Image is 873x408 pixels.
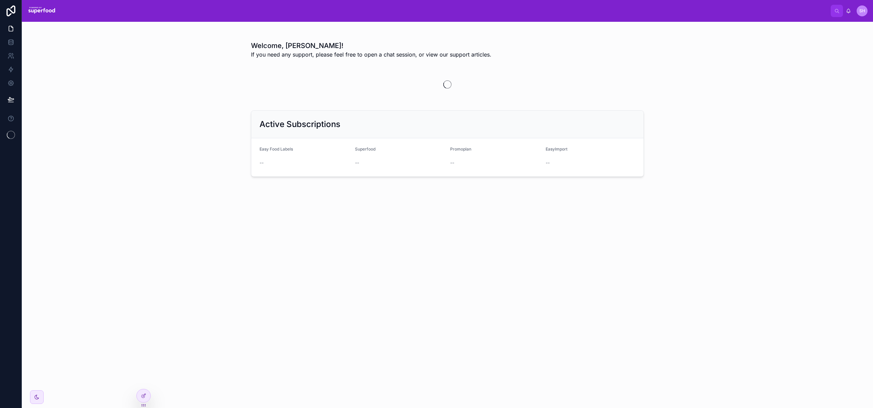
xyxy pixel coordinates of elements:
[546,159,550,166] span: --
[62,10,831,12] div: scrollable content
[859,8,865,14] span: SH
[450,146,471,152] span: Promoplan
[355,159,359,166] span: --
[260,119,340,130] h2: Active Subscriptions
[355,146,375,152] span: Superfood
[27,5,56,16] img: App logo
[260,146,293,152] span: Easy Food Labels
[450,159,454,166] span: --
[546,146,567,152] span: EasyImport
[251,50,491,59] span: If you need any support, please feel free to open a chat session, or view our support articles.
[251,41,491,50] h1: Welcome, [PERSON_NAME]!
[260,159,264,166] span: --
